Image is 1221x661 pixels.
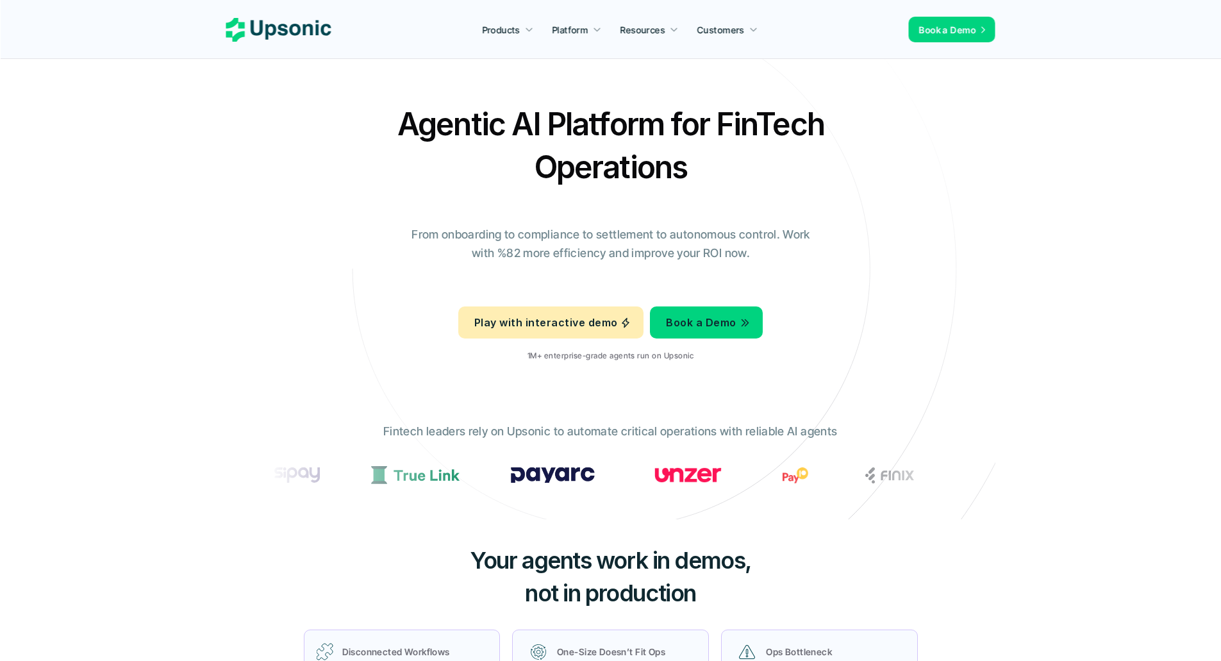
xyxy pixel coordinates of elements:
p: From onboarding to compliance to settlement to autonomous control. Work with %82 more efficiency ... [403,226,819,263]
a: Book a Demo [909,17,995,42]
p: Customers [697,23,745,37]
a: Products [474,18,541,41]
p: One-Size Doesn’t Fit Ops [557,645,690,658]
a: Book a Demo [651,306,763,339]
p: Platform [552,23,588,37]
p: Fintech leaders rely on Upsonic to automate critical operations with reliable AI agents [383,423,837,441]
a: Play with interactive demo [458,306,644,339]
p: Play with interactive demo [474,314,617,332]
h2: Agentic AI Platform for FinTech Operations [386,103,835,188]
p: Disconnected Workflows [342,645,488,658]
span: not in production [525,579,696,607]
span: Your agents work in demos, [470,546,751,574]
p: Resources [620,23,665,37]
p: Book a Demo [919,23,976,37]
p: 1M+ enterprise-grade agents run on Upsonic [527,351,694,360]
p: Products [482,23,520,37]
p: Ops Bottleneck [766,645,899,658]
p: Book a Demo [667,314,736,332]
